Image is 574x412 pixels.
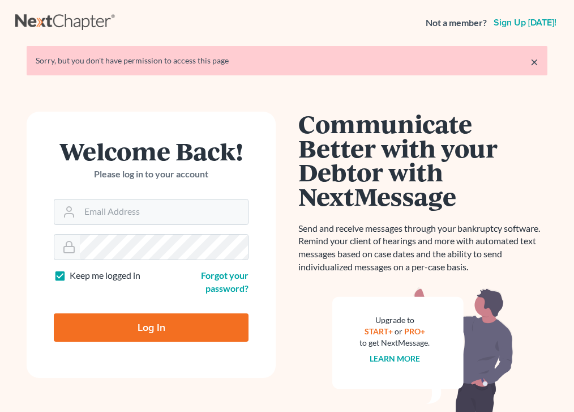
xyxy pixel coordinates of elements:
p: Please log in to your account [54,168,249,181]
a: START+ [365,326,393,336]
a: PRO+ [404,326,425,336]
input: Log In [54,313,249,342]
strong: Not a member? [426,16,487,29]
h1: Communicate Better with your Debtor with NextMessage [298,112,547,209]
a: Forgot your password? [201,270,249,294]
a: Learn more [370,354,420,363]
h1: Welcome Back! [54,139,249,163]
label: Keep me logged in [70,269,140,282]
span: or [395,326,402,336]
div: to get NextMessage. [359,337,430,349]
a: × [530,55,538,69]
div: Sorry, but you don't have permission to access this page [36,55,538,66]
p: Send and receive messages through your bankruptcy software. Remind your client of hearings and mo... [298,222,547,274]
a: Sign up [DATE]! [491,18,559,27]
div: Upgrade to [359,315,430,326]
input: Email Address [80,199,248,224]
